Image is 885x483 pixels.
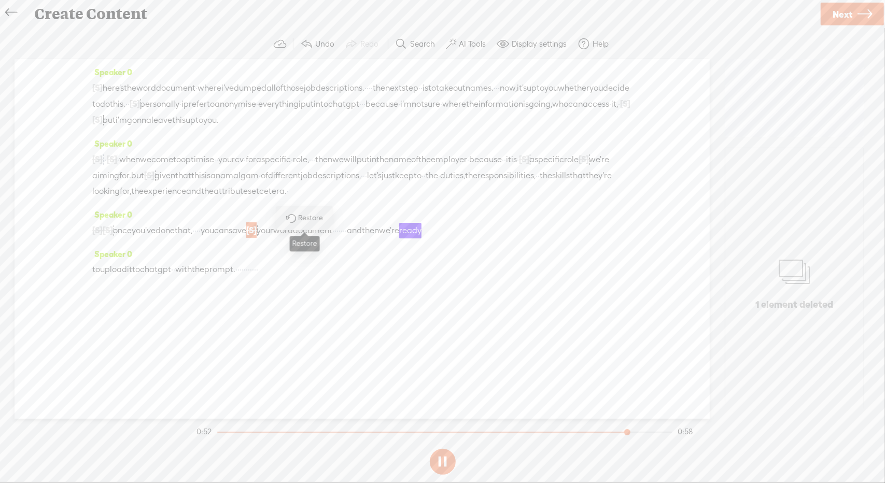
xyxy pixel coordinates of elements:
span: · [256,96,258,112]
span: · [179,96,181,112]
span: · [309,152,311,167]
span: · [371,80,373,96]
span: it [127,262,132,277]
span: · [365,168,367,183]
span: and [347,223,362,238]
span: whether [558,80,589,96]
span: etcetera. [251,183,287,199]
span: · [538,168,540,183]
span: · [438,168,440,183]
span: we [140,152,151,167]
span: specific [261,152,291,167]
span: · [420,80,423,96]
span: · [196,223,199,238]
span: ready [399,223,422,238]
span: this [172,112,186,128]
span: descriptions. [316,80,364,96]
span: document [293,223,332,238]
span: can [568,96,583,112]
span: now, [500,80,517,96]
label: Undo [315,39,334,49]
span: · [364,80,367,96]
span: · [359,96,361,112]
span: that [570,168,586,183]
span: · [117,152,119,167]
span: skills [552,168,570,183]
span: [S] [103,225,113,235]
span: it, [611,96,618,112]
span: a [256,152,261,167]
span: keep [395,168,414,183]
button: Search [391,34,442,54]
span: upload [100,262,127,277]
span: · [341,223,343,238]
button: AI Tools [442,34,493,54]
span: amalgam [220,168,259,183]
span: we [332,152,344,167]
span: the [418,152,431,167]
span: · [418,80,420,96]
span: we're [589,152,609,167]
span: prompt. [204,262,235,277]
span: all [266,80,276,96]
span: word [136,80,156,96]
span: · [128,96,130,112]
span: those [283,80,304,96]
span: job [301,168,313,183]
span: · [171,262,173,277]
span: but [103,112,116,128]
span: anonymise [215,96,256,112]
span: descriptions, [313,168,361,183]
span: a [529,152,535,167]
span: the [426,168,438,183]
span: that [175,168,191,183]
span: · [440,96,442,112]
span: this [191,168,205,183]
span: · [242,262,244,277]
span: personally [140,96,179,112]
span: i [181,96,184,112]
span: responsibilities, [477,168,536,183]
span: is [423,80,428,96]
span: Speaker 0 [92,67,132,77]
button: Redo [341,34,385,54]
span: the [465,168,477,183]
span: · [467,152,469,167]
span: · [332,223,334,238]
span: you. [203,112,219,128]
span: can [214,223,229,238]
span: · [173,262,175,277]
span: the [124,80,136,96]
span: to [92,96,100,112]
span: · [259,168,261,183]
span: · [311,152,313,167]
span: your [218,152,235,167]
span: i'm [400,96,412,112]
span: · [244,262,246,277]
span: · [252,262,254,277]
span: you [201,223,214,238]
span: step [402,80,418,96]
span: · [367,80,369,96]
span: specific [535,152,564,167]
span: · [313,152,315,167]
span: · [336,223,339,238]
label: Display settings [512,39,567,49]
span: job [304,80,316,96]
span: take [436,80,453,96]
span: where [442,96,466,112]
span: leave [151,112,172,128]
span: · [199,223,201,238]
span: is [511,152,517,167]
span: · [194,223,196,238]
span: and [186,183,201,199]
span: to [414,168,422,183]
span: to [537,80,544,96]
span: · [216,152,218,167]
span: you [544,80,558,96]
span: because [469,152,502,167]
span: in [370,152,376,167]
span: the [376,152,389,167]
span: to [132,262,140,277]
span: i've [221,80,234,96]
